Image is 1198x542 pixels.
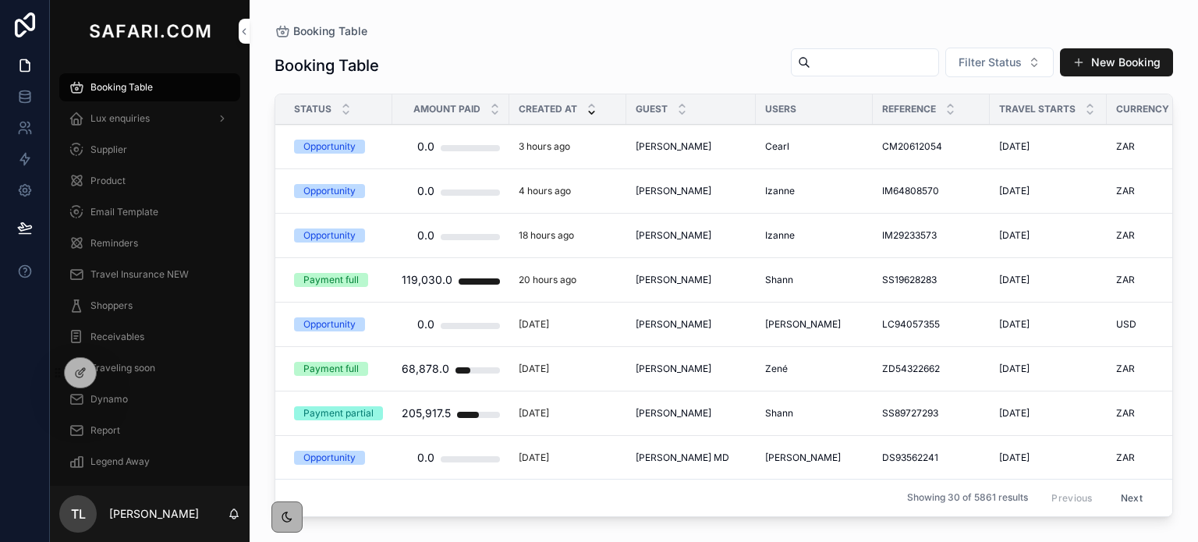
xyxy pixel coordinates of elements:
a: [DATE] [519,407,617,420]
a: Opportunity [294,140,383,154]
a: 205,917.5 [402,398,500,429]
span: Supplier [90,143,127,156]
div: Payment partial [303,406,374,420]
span: [PERSON_NAME] [636,140,711,153]
div: Opportunity [303,317,356,331]
a: [DATE] [999,363,1097,375]
span: Booking Table [90,81,153,94]
a: Traveling soon [59,354,240,382]
span: Currency [1116,103,1169,115]
span: ZAR [1116,229,1135,242]
a: Payment partial [294,406,383,420]
div: 119,030.0 [402,264,452,296]
a: 3 hours ago [519,140,617,153]
span: [DATE] [999,452,1030,464]
span: ZD54322662 [882,363,940,375]
span: Reminders [90,237,138,250]
span: Receivables [90,331,144,343]
span: Izanne [765,229,795,242]
span: [PERSON_NAME] [636,363,711,375]
a: 4 hours ago [519,185,617,197]
span: ZAR [1116,363,1135,375]
a: [PERSON_NAME] [636,185,746,197]
a: [DATE] [999,318,1097,331]
div: Opportunity [303,184,356,198]
img: App logo [86,19,214,44]
span: Status [294,103,331,115]
span: [DATE] [999,274,1030,286]
a: 18 hours ago [519,229,617,242]
a: [DATE] [519,318,617,331]
span: ZAR [1116,274,1135,286]
p: 4 hours ago [519,185,571,197]
span: USD [1116,318,1136,331]
span: [PERSON_NAME] [765,452,841,464]
a: Opportunity [294,228,383,243]
span: ZAR [1116,452,1135,464]
a: Izanne [765,229,863,242]
a: CM20612054 [882,140,980,153]
span: [PERSON_NAME] MD [636,452,729,464]
a: Shoppers [59,292,240,320]
span: Report [90,424,120,437]
a: 0.0 [402,309,500,340]
a: [DATE] [519,452,617,464]
span: ZAR [1116,140,1135,153]
p: 20 hours ago [519,274,576,286]
a: ZD54322662 [882,363,980,375]
span: Travel Starts [999,103,1076,115]
a: [DATE] [999,452,1097,464]
a: Dynamo [59,385,240,413]
a: LC94057355 [882,318,980,331]
span: Izanne [765,185,795,197]
a: [DATE] [999,140,1097,153]
a: Travel Insurance NEW [59,260,240,289]
span: Showing 30 of 5861 results [907,492,1028,505]
span: [PERSON_NAME] [636,274,711,286]
span: Lux enquiries [90,112,150,125]
a: Reminders [59,229,240,257]
a: New Booking [1060,48,1173,76]
a: Product [59,167,240,195]
span: IM29233573 [882,229,937,242]
span: [DATE] [999,363,1030,375]
a: [PERSON_NAME] [765,452,863,464]
a: [PERSON_NAME] [636,407,746,420]
a: Zené [765,363,863,375]
span: [DATE] [999,318,1030,331]
a: [PERSON_NAME] [636,274,746,286]
p: [DATE] [519,407,549,420]
a: Izanne [765,185,863,197]
span: [DATE] [999,407,1030,420]
span: [PERSON_NAME] [765,318,841,331]
p: [DATE] [519,318,549,331]
span: Filter Status [959,55,1022,70]
span: [PERSON_NAME] [636,318,711,331]
a: Opportunity [294,451,383,465]
a: Lux enquiries [59,105,240,133]
a: 0.0 [402,220,500,251]
div: scrollable content [50,62,250,486]
span: LC94057355 [882,318,940,331]
a: [DATE] [999,407,1097,420]
a: [DATE] [519,363,617,375]
span: Guest [636,103,668,115]
a: Receivables [59,323,240,351]
button: Select Button [945,48,1054,77]
a: [DATE] [999,185,1097,197]
span: TL [71,505,86,523]
span: Cearl [765,140,789,153]
span: Amount Paid [413,103,480,115]
a: Report [59,416,240,445]
a: 0.0 [402,442,500,473]
a: [PERSON_NAME] MD [636,452,746,464]
a: IM64808570 [882,185,980,197]
div: 0.0 [417,131,434,162]
p: [PERSON_NAME] [109,506,199,522]
span: ZAR [1116,185,1135,197]
a: SS19628283 [882,274,980,286]
a: Shann [765,274,863,286]
div: 0.0 [417,175,434,207]
button: Next [1110,486,1154,510]
div: 0.0 [417,220,434,251]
